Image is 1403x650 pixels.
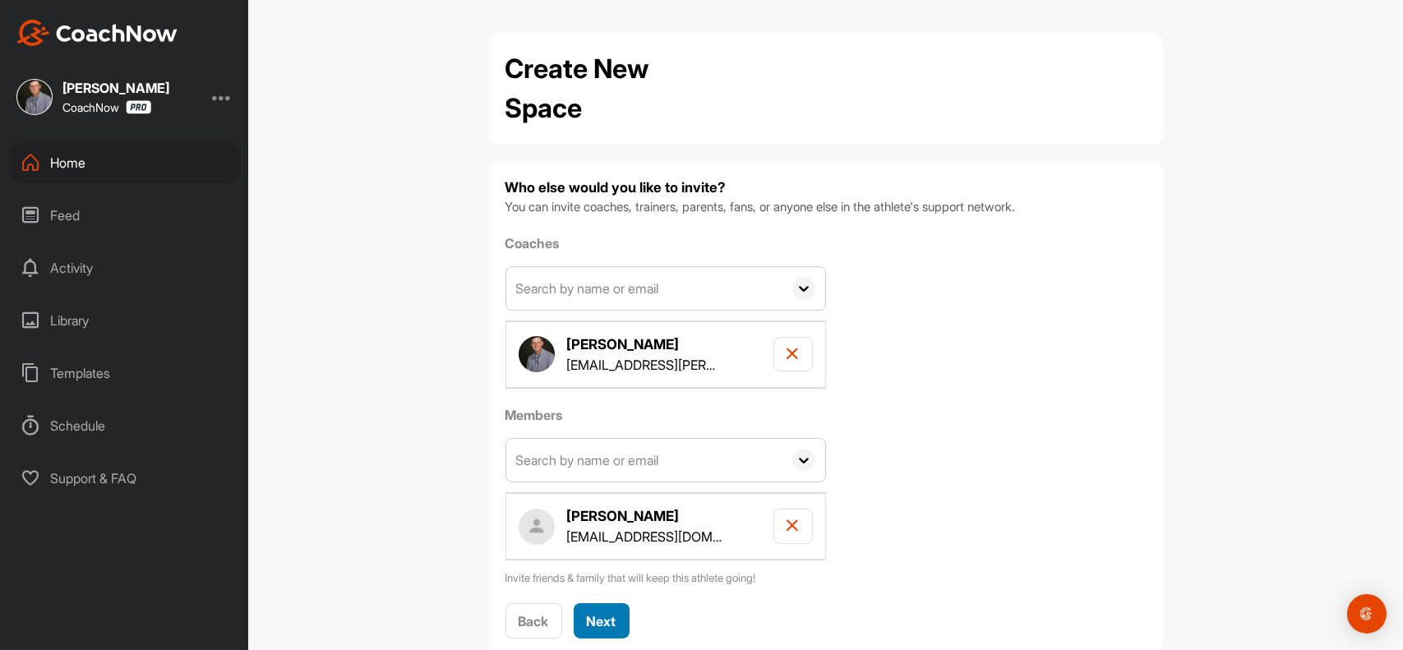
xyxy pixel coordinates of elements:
div: Feed [9,195,241,236]
button: Back [505,603,562,638]
input: Search by name or email [506,439,782,482]
div: Schedule [9,405,241,446]
span: Back [519,613,549,629]
div: [PERSON_NAME] [62,81,169,95]
button: Next [574,603,630,638]
div: CoachNow [62,100,151,114]
div: Library [9,300,241,341]
h4: [PERSON_NAME] [567,334,723,355]
h4: Who else would you like to invite? [505,177,1147,198]
label: Coaches [505,233,826,253]
input: Search by name or email [506,267,782,310]
div: Open Intercom Messenger [1347,594,1387,634]
img: square_5f21283a4d88553eb21135f8194da61f.jpg [16,79,53,115]
img: CoachNow Pro [126,100,151,114]
p: You can invite coaches, trainers, parents, fans, or anyone else in the athlete's support network. [505,198,1147,217]
label: Members [505,405,826,425]
img: author [519,336,555,372]
h2: Create New Space [505,49,727,128]
span: Next [587,613,616,629]
p: [EMAIL_ADDRESS][PERSON_NAME][DOMAIN_NAME] [567,355,723,375]
div: Activity [9,247,241,288]
img: author [519,509,555,545]
p: [EMAIL_ADDRESS][DOMAIN_NAME] [567,527,723,546]
div: Support & FAQ [9,458,241,499]
h4: [PERSON_NAME] [567,506,723,527]
img: CoachNow [16,20,178,46]
div: Home [9,142,241,183]
p: Invite friends & family that will keep this athlete going! [505,570,826,587]
div: Templates [9,353,241,394]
